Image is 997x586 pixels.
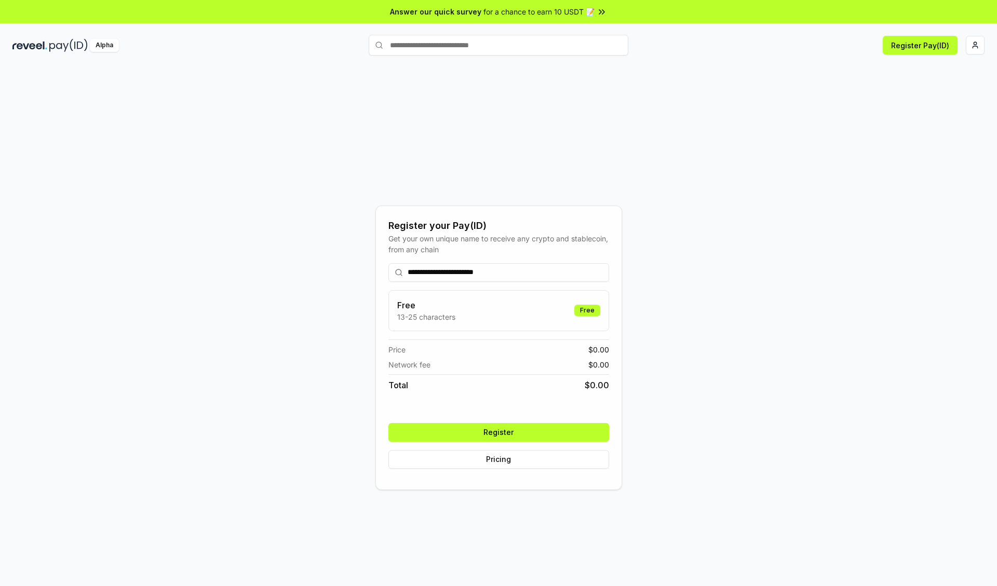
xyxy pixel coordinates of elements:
[588,344,609,355] span: $ 0.00
[388,423,609,442] button: Register
[574,305,600,316] div: Free
[388,219,609,233] div: Register your Pay(ID)
[388,344,406,355] span: Price
[49,39,88,52] img: pay_id
[397,299,455,311] h3: Free
[12,39,47,52] img: reveel_dark
[388,359,430,370] span: Network fee
[585,379,609,391] span: $ 0.00
[483,6,595,17] span: for a chance to earn 10 USDT 📝
[90,39,119,52] div: Alpha
[388,233,609,255] div: Get your own unique name to receive any crypto and stablecoin, from any chain
[588,359,609,370] span: $ 0.00
[390,6,481,17] span: Answer our quick survey
[397,311,455,322] p: 13-25 characters
[883,36,958,54] button: Register Pay(ID)
[388,379,408,391] span: Total
[388,450,609,469] button: Pricing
